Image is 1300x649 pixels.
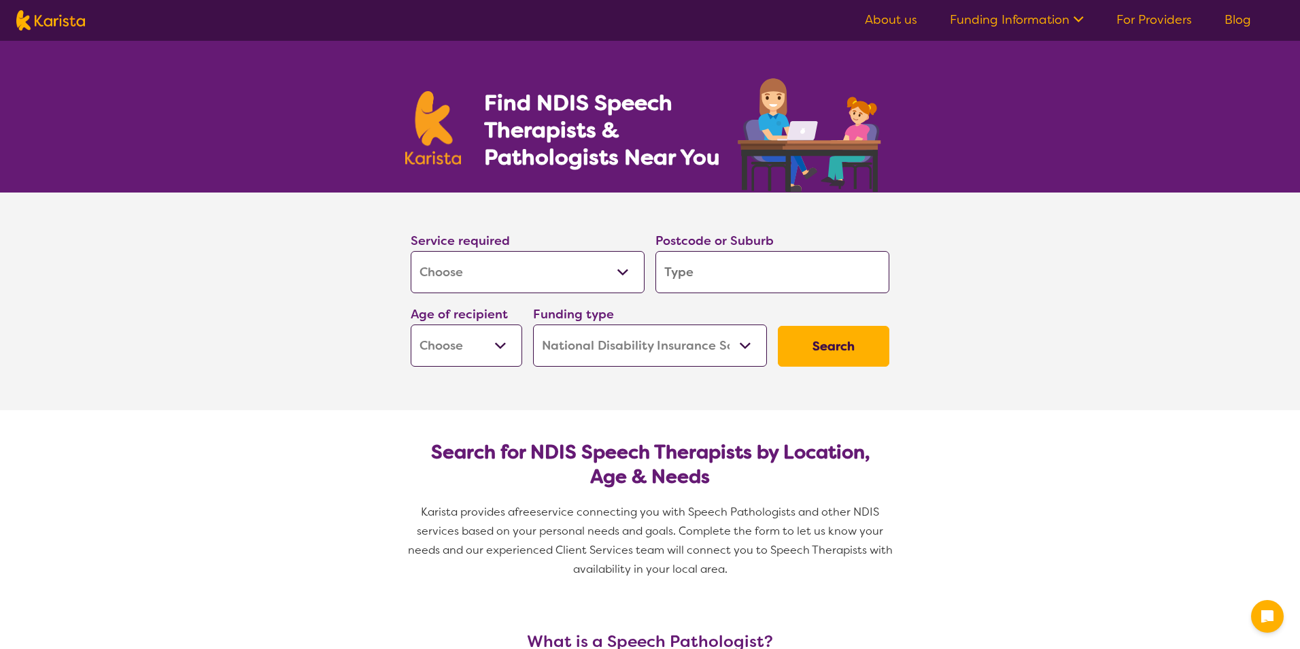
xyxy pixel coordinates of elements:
span: service connecting you with Speech Pathologists and other NDIS services based on your personal ne... [408,505,895,576]
a: Funding Information [950,12,1084,28]
label: Funding type [533,306,614,322]
input: Type [655,251,889,293]
h2: Search for NDIS Speech Therapists by Location, Age & Needs [422,440,878,489]
button: Search [778,326,889,367]
span: Karista provides a [421,505,515,519]
a: For Providers [1116,12,1192,28]
h1: Find NDIS Speech Therapists & Pathologists Near You [484,89,736,171]
img: speech-therapy [727,73,895,193]
label: Service required [411,233,510,249]
img: Karista logo [16,10,85,31]
span: free [515,505,536,519]
a: About us [865,12,917,28]
img: Karista logo [405,91,461,165]
label: Age of recipient [411,306,508,322]
label: Postcode or Suburb [655,233,774,249]
a: Blog [1225,12,1251,28]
